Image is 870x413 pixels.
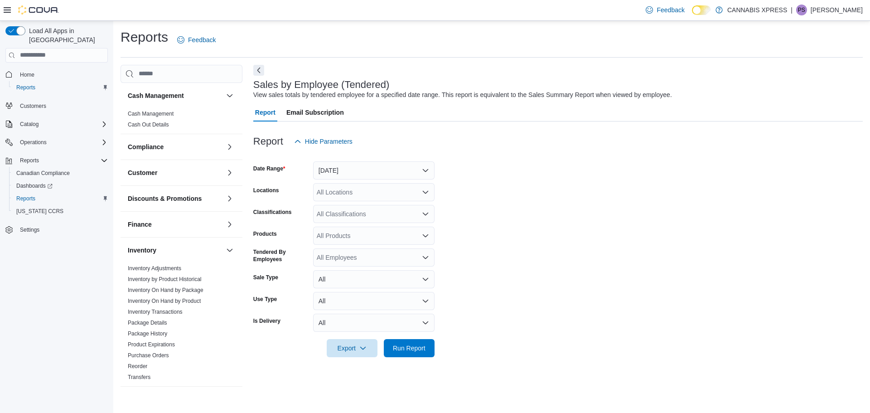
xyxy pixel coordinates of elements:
[384,339,435,357] button: Run Report
[791,5,793,15] p: |
[128,297,201,305] span: Inventory On Hand by Product
[253,90,672,100] div: View sales totals by tendered employee for a specified date range. This report is equivalent to t...
[422,210,429,218] button: Open list of options
[128,121,169,128] span: Cash Out Details
[313,161,435,180] button: [DATE]
[128,363,147,369] a: Reorder
[9,180,111,192] a: Dashboards
[642,1,688,19] a: Feedback
[16,170,70,177] span: Canadian Compliance
[798,5,805,15] span: PS
[20,71,34,78] span: Home
[128,352,169,359] a: Purchase Orders
[313,314,435,332] button: All
[253,230,277,238] label: Products
[128,110,174,117] span: Cash Management
[13,193,39,204] a: Reports
[224,167,235,178] button: Customer
[2,68,111,81] button: Home
[253,317,280,325] label: Is Delivery
[313,270,435,288] button: All
[128,246,222,255] button: Inventory
[2,154,111,167] button: Reports
[20,157,39,164] span: Reports
[121,28,168,46] h1: Reports
[16,84,35,91] span: Reports
[128,309,183,315] a: Inventory Transactions
[174,31,219,49] a: Feedback
[128,276,202,283] span: Inventory by Product Historical
[16,137,108,148] span: Operations
[128,363,147,370] span: Reorder
[224,219,235,230] button: Finance
[253,187,279,194] label: Locations
[16,119,42,130] button: Catalog
[2,223,111,236] button: Settings
[9,192,111,205] button: Reports
[253,209,292,216] label: Classifications
[128,308,183,316] span: Inventory Transactions
[224,245,235,256] button: Inventory
[16,69,108,80] span: Home
[13,180,108,191] span: Dashboards
[121,108,242,134] div: Cash Management
[128,341,175,348] a: Product Expirations
[128,374,150,381] span: Transfers
[13,206,67,217] a: [US_STATE] CCRS
[121,263,242,386] div: Inventory
[253,274,278,281] label: Sale Type
[253,65,264,76] button: Next
[128,142,164,151] h3: Compliance
[811,5,863,15] p: [PERSON_NAME]
[393,344,425,353] span: Run Report
[9,167,111,180] button: Canadian Compliance
[16,195,35,202] span: Reports
[13,168,108,179] span: Canadian Compliance
[2,136,111,149] button: Operations
[224,141,235,152] button: Compliance
[16,208,63,215] span: [US_STATE] CCRS
[128,168,222,177] button: Customer
[327,339,377,357] button: Export
[796,5,807,15] div: Peter Soliman
[16,155,108,166] span: Reports
[128,320,167,326] a: Package Details
[128,168,157,177] h3: Customer
[422,232,429,239] button: Open list of options
[692,5,711,15] input: Dark Mode
[253,165,285,172] label: Date Range
[2,99,111,112] button: Customers
[128,298,201,304] a: Inventory On Hand by Product
[657,5,684,15] span: Feedback
[422,189,429,196] button: Open list of options
[16,119,108,130] span: Catalog
[5,64,108,260] nav: Complex example
[422,254,429,261] button: Open list of options
[16,69,38,80] a: Home
[128,330,167,337] a: Package History
[13,206,108,217] span: Washington CCRS
[20,102,46,110] span: Customers
[253,248,309,263] label: Tendered By Employees
[25,26,108,44] span: Load All Apps in [GEOGRAPHIC_DATA]
[13,82,39,93] a: Reports
[16,224,43,235] a: Settings
[13,168,73,179] a: Canadian Compliance
[13,193,108,204] span: Reports
[128,91,222,100] button: Cash Management
[253,79,390,90] h3: Sales by Employee (Tendered)
[20,121,39,128] span: Catalog
[128,265,181,272] a: Inventory Adjustments
[290,132,356,151] button: Hide Parameters
[9,81,111,94] button: Reports
[253,296,277,303] label: Use Type
[128,220,222,229] button: Finance
[20,226,39,233] span: Settings
[128,111,174,117] a: Cash Management
[128,194,222,203] button: Discounts & Promotions
[9,205,111,218] button: [US_STATE] CCRS
[255,103,275,121] span: Report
